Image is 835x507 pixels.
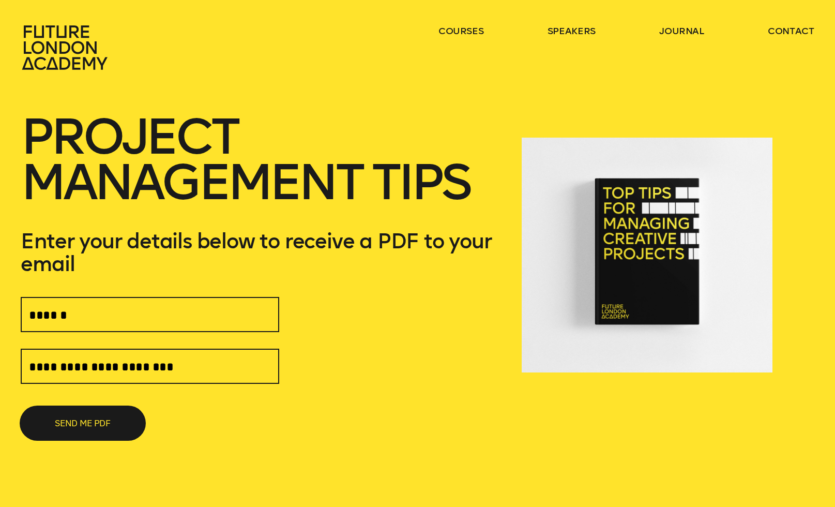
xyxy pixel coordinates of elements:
a: speakers [548,25,596,37]
a: courses [438,25,484,37]
p: Enter your details below to receive a PDF to your email [21,230,501,275]
a: contact [768,25,814,37]
button: SEND ME PDF [21,407,145,440]
a: journal [659,25,704,37]
h1: Project Management Tips [21,114,501,230]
